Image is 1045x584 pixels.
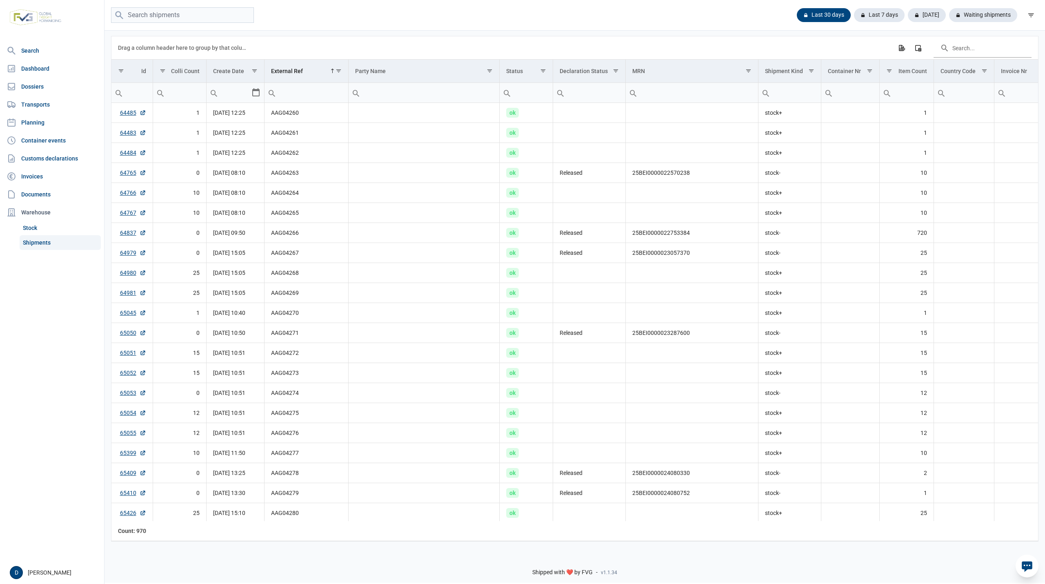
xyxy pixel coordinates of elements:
span: ok [506,288,519,298]
div: Search box [500,83,514,103]
td: 0 [153,463,207,483]
td: 25BEI0000024080330 [626,463,758,483]
td: stock+ [758,423,821,443]
td: stock+ [758,303,821,323]
div: Drag a column header here to group by that column [118,41,249,54]
td: 25BEI0000022570238 [626,163,758,183]
td: Released [553,463,626,483]
input: Search in the data grid [934,38,1032,58]
td: stock- [758,323,821,343]
div: Create Date [213,68,244,74]
td: Column Container Nr [821,60,880,83]
td: stock+ [758,143,821,163]
a: Planning [3,114,101,131]
a: 64979 [120,249,146,257]
input: Filter cell [626,83,758,103]
div: Invoice Nr [1001,68,1027,74]
td: 15 [879,323,934,343]
div: Shipment Kind [765,68,803,74]
td: Filter cell [207,83,265,103]
div: Country Code [940,68,976,74]
td: 0 [153,383,207,403]
span: [DATE] 08:10 [213,169,245,176]
div: Last 30 days [797,8,851,22]
td: AAG04274 [265,383,348,403]
span: Show filter options for column 'Status' [540,68,546,74]
td: AAG04275 [265,403,348,423]
span: ok [506,348,519,358]
span: ok [506,128,519,138]
td: AAG04280 [265,503,348,523]
td: AAG04268 [265,263,348,283]
td: 1 [153,303,207,323]
td: Filter cell [626,83,758,103]
div: Search box [207,83,221,103]
div: Column Chooser [911,40,925,55]
div: Warehouse [3,204,101,221]
input: Filter cell [207,83,251,103]
span: ok [506,368,519,378]
td: AAG04266 [265,223,348,243]
td: AAG04276 [265,423,348,443]
a: Search [3,42,101,59]
div: Data grid with 970 rows and 18 columns [111,36,1038,541]
td: AAG04272 [265,343,348,363]
td: stock- [758,383,821,403]
span: [DATE] 12:25 [213,149,245,156]
a: 64765 [120,169,146,177]
span: Show filter options for column 'Id' [118,68,124,74]
div: Search box [349,83,363,103]
img: FVG - Global freight forwarding [7,6,64,29]
span: ok [506,148,519,158]
input: Filter cell [111,83,153,103]
div: Container Nr [828,68,861,74]
input: Filter cell [758,83,821,103]
td: 15 [879,343,934,363]
a: 64484 [120,149,146,157]
div: [DATE] [908,8,946,22]
td: stock+ [758,343,821,363]
td: Filter cell [153,83,207,103]
span: [DATE] 12:25 [213,129,245,136]
div: Status [506,68,523,74]
td: 1 [153,103,207,123]
td: 1 [879,483,934,503]
span: Show filter options for column 'Item Count' [886,68,892,74]
td: 0 [153,323,207,343]
td: Filter cell [821,83,880,103]
td: Released [553,323,626,343]
span: [DATE] 10:50 [213,330,245,336]
td: 15 [153,343,207,363]
td: Column MRN [626,60,758,83]
a: 65052 [120,369,146,377]
span: ok [506,388,519,398]
td: AAG04265 [265,203,348,223]
span: [DATE] 13:25 [213,470,245,476]
td: AAG04277 [265,443,348,463]
td: 10 [153,203,207,223]
a: 65399 [120,449,146,457]
td: stock+ [758,363,821,383]
span: ok [506,328,519,338]
td: 0 [153,243,207,263]
td: 0 [153,223,207,243]
a: 65054 [120,409,146,417]
div: Search box [553,83,568,103]
td: 10 [153,443,207,463]
td: Column Country Code [934,60,994,83]
a: Dossiers [3,78,101,95]
td: 10 [879,443,934,463]
td: stock+ [758,283,821,303]
td: stock- [758,483,821,503]
td: 25 [153,503,207,523]
td: AAG04269 [265,283,348,303]
span: Show filter options for column 'Shipment Kind' [808,68,814,74]
td: stock+ [758,503,821,523]
div: Search box [265,83,279,103]
td: 12 [879,403,934,423]
td: 25BEI0000023057370 [626,243,758,263]
a: 65050 [120,329,146,337]
span: Show filter options for column 'MRN' [745,68,752,74]
td: stock+ [758,263,821,283]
